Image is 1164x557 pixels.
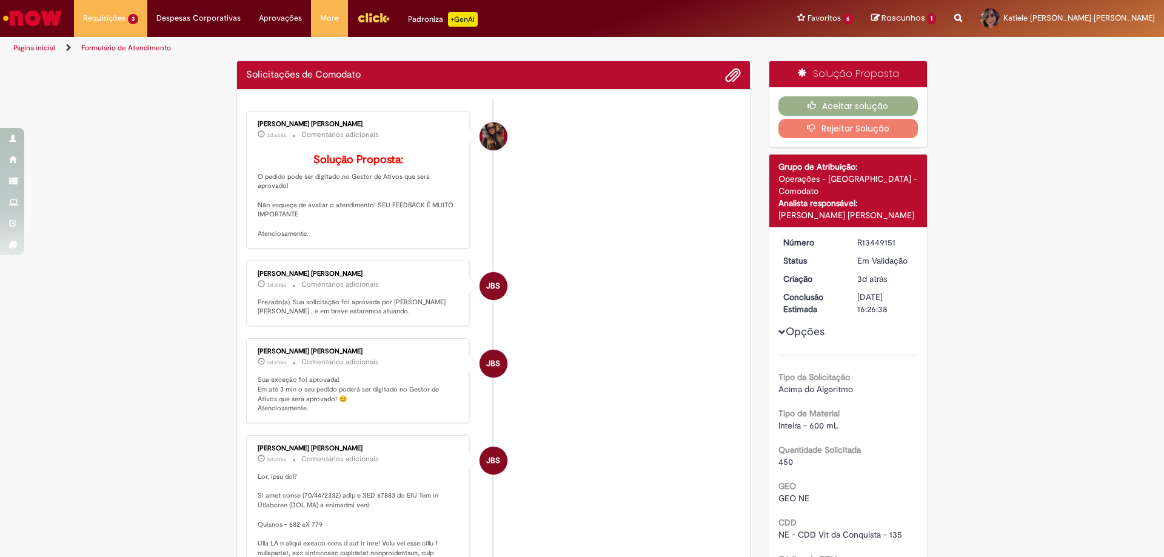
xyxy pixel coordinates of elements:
time: 26/08/2025 16:26:38 [267,281,286,289]
div: Jacqueline Batista Shiota [480,350,507,378]
span: 3 [128,14,138,24]
div: [PERSON_NAME] [PERSON_NAME] [258,121,460,128]
b: GEO [778,481,796,492]
ul: Trilhas de página [9,37,767,59]
div: [DATE] 16:26:38 [857,291,914,315]
dt: Conclusão Estimada [774,291,849,315]
button: Adicionar anexos [725,67,741,83]
span: Requisições [83,12,125,24]
time: 26/08/2025 15:36:49 [857,273,887,284]
div: R13449151 [857,236,914,248]
div: Desiree da Silva Germano [480,122,507,150]
a: Página inicial [13,43,55,53]
a: Rascunhos [871,13,936,24]
button: Aceitar solução [778,96,918,116]
span: NE - CDD Vit da Conquista - 135 [778,529,902,540]
dt: Status [774,255,849,267]
span: Katiele [PERSON_NAME] [PERSON_NAME] [1003,13,1155,23]
time: 26/08/2025 16:29:51 [267,132,286,139]
span: Rascunhos [881,12,925,24]
small: Comentários adicionais [301,279,379,290]
b: Solução Proposta: [313,153,403,167]
span: GEO NE [778,493,809,504]
span: 3d atrás [267,132,286,139]
div: [PERSON_NAME] [PERSON_NAME] [258,445,460,452]
b: Quantidade Solicitada [778,444,861,455]
p: Prezado(a), Sua solicitação foi aprovada por [PERSON_NAME] [PERSON_NAME] , e em breve estaremos a... [258,298,460,316]
p: +GenAi [448,12,478,27]
div: Operações - [GEOGRAPHIC_DATA] - Comodato [778,173,918,197]
p: O pedido pode ser digitado no Gestor de Ativos que será aprovado! Não esqueça de avaliar o atendi... [258,154,460,239]
img: ServiceNow [1,6,64,30]
div: [PERSON_NAME] [PERSON_NAME] [258,270,460,278]
span: Despesas Corporativas [156,12,241,24]
span: JBS [486,272,500,301]
img: click_logo_yellow_360x200.png [357,8,390,27]
a: Formulário de Atendimento [81,43,171,53]
dt: Criação [774,273,849,285]
span: JBS [486,446,500,475]
div: Analista responsável: [778,197,918,209]
time: 26/08/2025 16:26:28 [267,456,286,463]
div: Grupo de Atribuição: [778,161,918,173]
span: Acima do Algoritmo [778,384,853,395]
b: CDD [778,517,797,528]
div: Solução Proposta [769,61,928,87]
span: 450 [778,456,793,467]
span: 3d atrás [267,281,286,289]
b: Tipo da Solicitação [778,372,850,382]
b: Tipo de Material [778,408,840,419]
span: Aprovações [259,12,302,24]
span: JBS [486,349,500,378]
div: [PERSON_NAME] [PERSON_NAME] [778,209,918,221]
small: Comentários adicionais [301,357,379,367]
dt: Número [774,236,849,248]
div: Em Validação [857,255,914,267]
span: 6 [843,14,854,24]
span: 3d atrás [267,359,286,366]
span: More [320,12,339,24]
div: [PERSON_NAME] [PERSON_NAME] [258,348,460,355]
small: Comentários adicionais [301,454,379,464]
span: 1 [927,13,936,24]
span: 3d atrás [267,456,286,463]
div: Padroniza [408,12,478,27]
time: 26/08/2025 16:26:33 [267,359,286,366]
h2: Solicitações de Comodato Histórico de tíquete [246,70,361,81]
div: Jacqueline Batista Shiota [480,447,507,475]
div: 26/08/2025 15:36:49 [857,273,914,285]
span: 3d atrás [857,273,887,284]
small: Comentários adicionais [301,130,379,140]
p: Sua exceção foi aprovada! Em até 3 min o seu pedido poderá ser digitado no Gestor de Ativos que s... [258,375,460,413]
div: Jacqueline Batista Shiota [480,272,507,300]
span: Inteira - 600 mL [778,420,838,431]
span: Favoritos [808,12,841,24]
button: Rejeitar Solução [778,119,918,138]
